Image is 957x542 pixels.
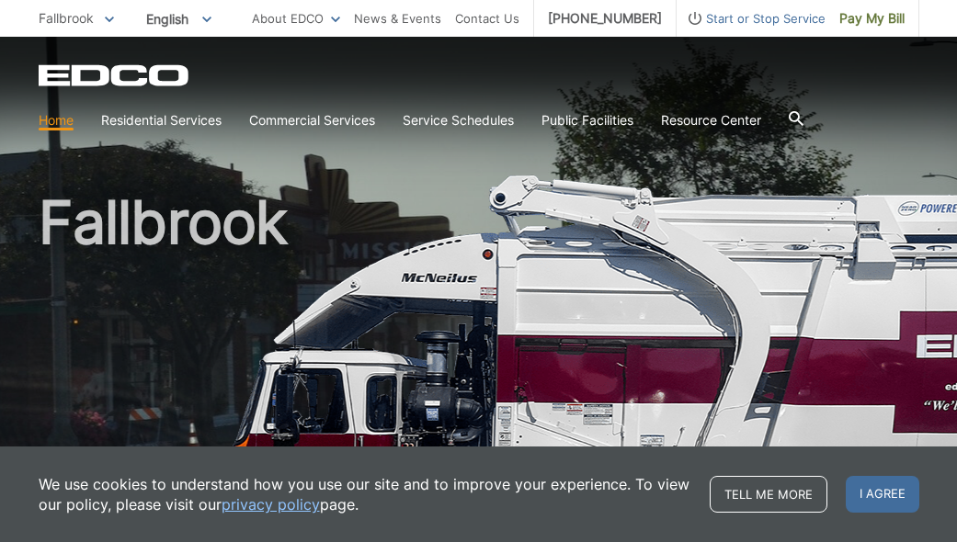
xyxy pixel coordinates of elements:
[249,110,375,130] a: Commercial Services
[39,474,691,514] p: We use cookies to understand how you use our site and to improve your experience. To view our pol...
[710,476,827,513] a: Tell me more
[39,110,74,130] a: Home
[101,110,222,130] a: Residential Services
[403,110,514,130] a: Service Schedules
[39,64,191,86] a: EDCD logo. Return to the homepage.
[132,4,225,34] span: English
[839,8,905,28] span: Pay My Bill
[354,8,441,28] a: News & Events
[252,8,340,28] a: About EDCO
[541,110,633,130] a: Public Facilities
[39,10,94,26] span: Fallbrook
[661,110,761,130] a: Resource Center
[846,476,919,513] span: I agree
[455,8,519,28] a: Contact Us
[222,494,320,514] a: privacy policy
